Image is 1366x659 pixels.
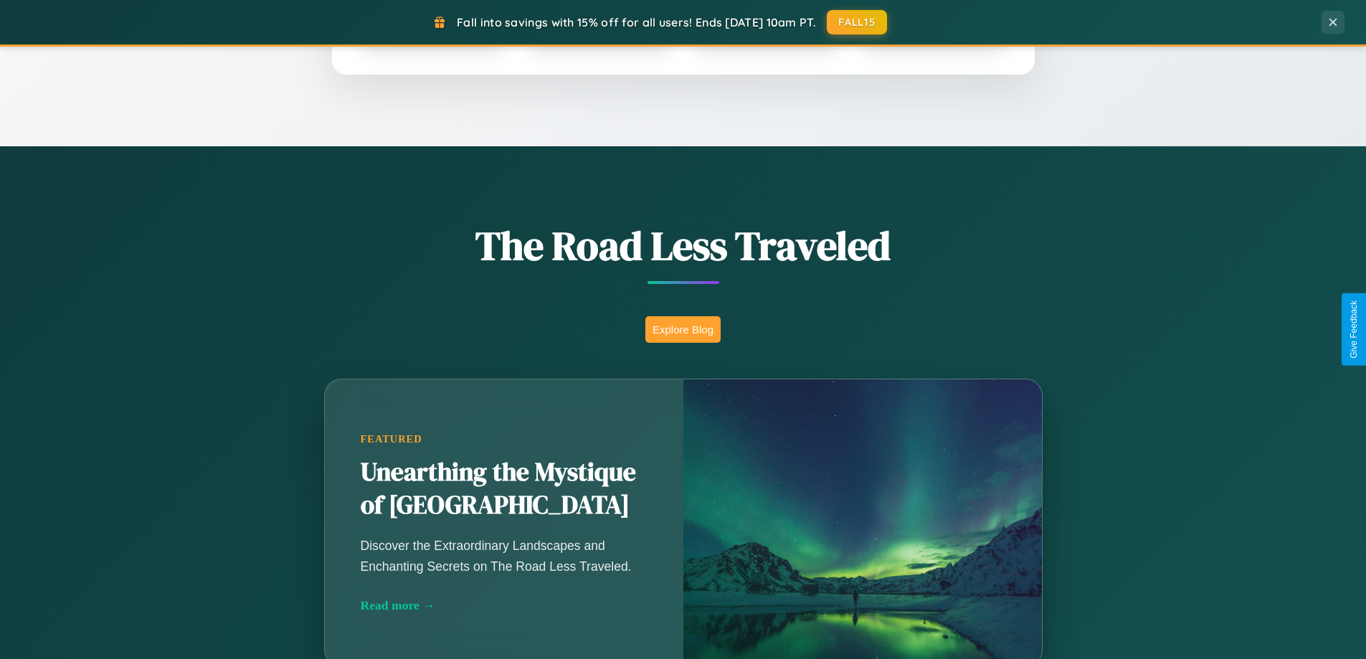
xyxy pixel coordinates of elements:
p: Discover the Extraordinary Landscapes and Enchanting Secrets on The Road Less Traveled. [361,536,648,576]
div: Give Feedback [1349,300,1359,359]
span: Fall into savings with 15% off for all users! Ends [DATE] 10am PT. [457,15,816,29]
div: Featured [361,433,648,445]
h2: Unearthing the Mystique of [GEOGRAPHIC_DATA] [361,456,648,522]
button: Explore Blog [645,316,721,343]
div: Read more → [361,598,648,613]
h1: The Road Less Traveled [253,218,1114,273]
button: FALL15 [827,10,887,34]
